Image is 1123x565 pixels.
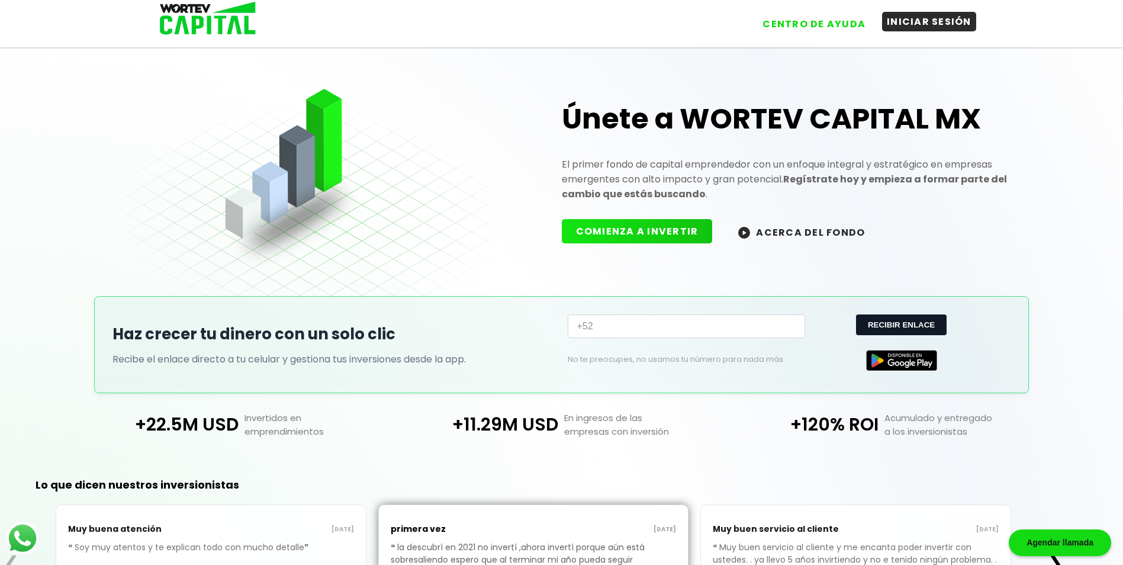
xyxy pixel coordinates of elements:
p: [DATE] [856,525,999,534]
button: INICIAR SESIÓN [882,12,976,31]
a: INICIAR SESIÓN [870,5,976,34]
img: Google Play [866,350,937,371]
p: Invertidos en emprendimientos [239,411,401,438]
span: ❝ [391,541,397,553]
strong: Regístrate hoy y empieza a formar parte del cambio que estás buscando [562,172,1007,201]
p: No te preocupes, no usamos tu número para nada más. [568,354,786,365]
button: COMIENZA A INVERTIR [562,219,713,243]
p: [DATE] [533,525,676,534]
p: El primer fondo de capital emprendedor con un enfoque integral y estratégico en empresas emergent... [562,157,1011,201]
img: logos_whatsapp-icon.242b2217.svg [6,522,39,555]
p: Muy buen servicio al cliente [713,517,855,541]
a: CENTRO DE AYUDA [746,5,870,34]
p: En ingresos de las empresas con inversión [558,411,721,438]
h2: Haz crecer tu dinero con un solo clic [112,323,556,346]
button: RECIBIR ENLACE [856,314,947,335]
h1: Únete a WORTEV CAPITAL MX [562,100,1011,138]
p: primera vez [391,517,533,541]
div: Agendar llamada [1009,529,1111,556]
span: ❞ [304,541,311,553]
button: ACERCA DEL FONDO [724,219,879,245]
p: Acumulado y entregado a los inversionistas [879,411,1041,438]
p: Recibe el enlace directo a tu celular y gestiona tus inversiones desde la app. [112,352,556,367]
a: COMIENZA A INVERTIR [562,224,725,238]
p: Muy buena atención [68,517,211,541]
button: CENTRO DE AYUDA [758,14,870,34]
img: wortev-capital-acerca-del-fondo [738,227,750,239]
p: +120% ROI [722,411,879,438]
span: ❝ [68,541,75,553]
p: +11.29M USD [401,411,558,438]
p: [DATE] [211,525,353,534]
span: ❝ [713,541,719,553]
p: +22.5M USD [82,411,239,438]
